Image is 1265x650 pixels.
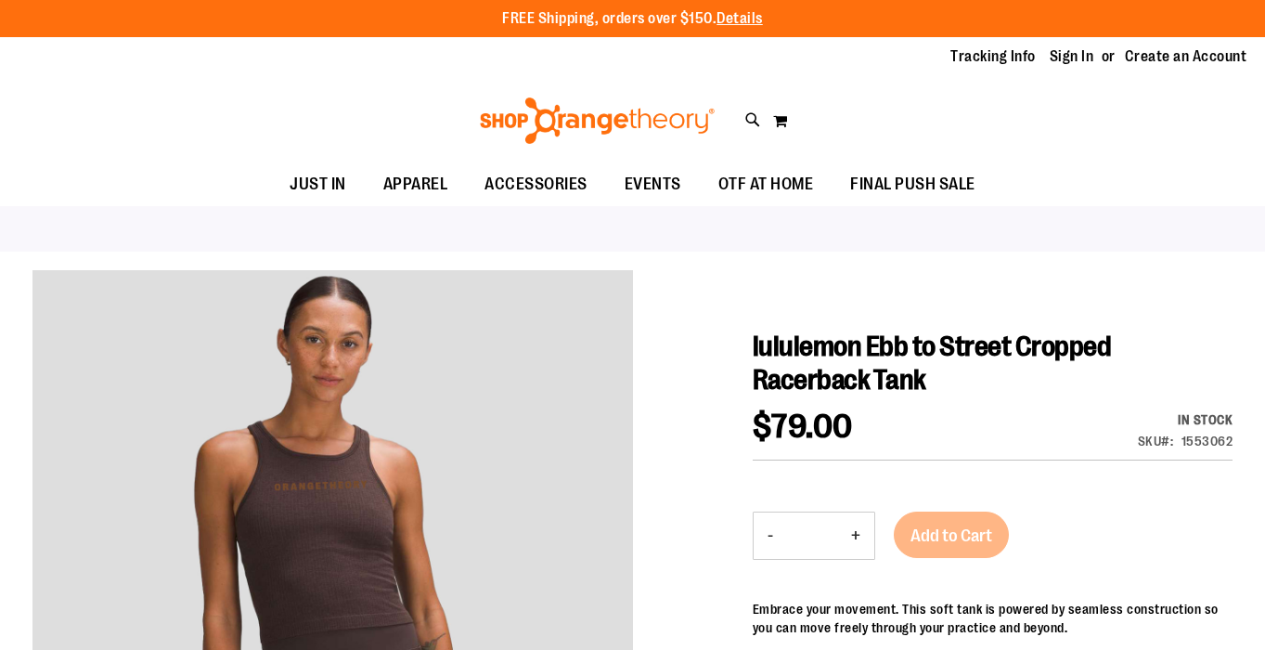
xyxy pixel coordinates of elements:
a: JUST IN [271,163,365,206]
span: JUST IN [290,163,346,205]
a: FINAL PUSH SALE [832,163,994,206]
a: EVENTS [606,163,700,206]
a: ACCESSORIES [466,163,606,206]
div: Availability [1138,410,1233,429]
a: Tracking Info [950,46,1036,67]
a: Create an Account [1125,46,1247,67]
button: Decrease product quantity [754,513,787,559]
a: Details [716,10,763,27]
a: OTF AT HOME [700,163,833,206]
a: APPAREL [365,163,467,205]
span: lululemon Ebb to Street Cropped Racerback Tank [753,331,1112,396]
span: OTF AT HOME [718,163,814,205]
button: Increase product quantity [837,513,874,559]
span: APPAREL [383,163,448,205]
p: FREE Shipping, orders over $150. [502,8,763,30]
span: FINAL PUSH SALE [850,163,975,205]
img: Shop Orangetheory [477,97,717,144]
span: $79.00 [753,408,853,446]
span: ACCESSORIES [484,163,587,205]
span: EVENTS [625,163,681,205]
strong: SKU [1138,434,1174,448]
div: Embrace your movement. This soft tank is powered by seamless construction so you can move freely ... [753,600,1233,637]
div: 1553062 [1181,432,1233,450]
a: Sign In [1050,46,1094,67]
input: Product quantity [787,513,837,558]
div: In stock [1138,410,1233,429]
